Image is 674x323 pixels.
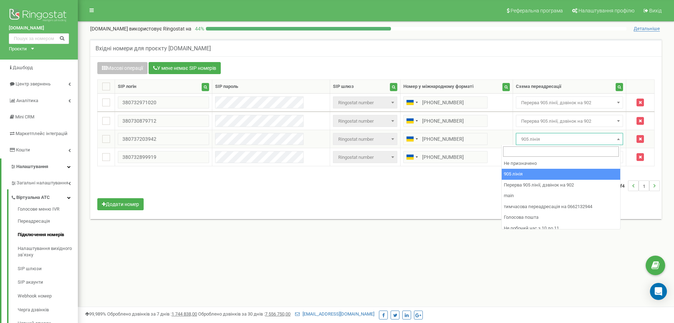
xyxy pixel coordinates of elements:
li: main [502,190,620,201]
div: Telephone country code [404,115,420,127]
span: Перерва 905 лінії, дзвінок на 902 [516,115,623,127]
div: Схема переадресації [516,83,561,90]
a: SIP шлюзи [18,262,78,276]
a: Загальні налаштування [11,175,78,189]
span: Ringostat number [333,151,397,163]
div: SIP шлюз [333,83,354,90]
input: 050 123 4567 [403,96,488,108]
li: тимчасова переадресація на 0662132944 [502,201,620,212]
span: Ringostat number [333,115,397,127]
p: 44 % [191,25,206,32]
p: [DOMAIN_NAME] [90,25,191,32]
span: Ringostat number [335,134,394,144]
span: Перерва 905 лінії, дзвінок на 902 [518,98,621,108]
span: Ringostat number [333,96,397,108]
span: Аналiтика [16,98,38,103]
a: SIP акаунти [18,275,78,289]
button: Масові операції [97,62,148,74]
span: Налаштування профілю [578,8,634,13]
span: 99,989% [85,311,106,317]
span: Загальні налаштування [17,180,68,186]
div: Open Intercom Messenger [650,283,667,300]
a: Черга дзвінків [18,303,78,317]
li: Не призначено [502,158,620,169]
button: У мене немає SIP номерів [149,62,221,74]
a: Переадресація [18,215,78,228]
span: Ringostat number [333,133,397,145]
div: Проєкти [9,46,27,52]
span: Центр звернень [16,81,51,87]
span: Оброблено дзвінків за 7 днів : [107,311,197,317]
span: Вихід [649,8,662,13]
div: Telephone country code [404,133,420,145]
span: Налаштування [16,164,48,169]
a: Голосове меню IVR [18,206,78,215]
div: Telephone country code [404,97,420,108]
u: 1 744 838,00 [172,311,197,317]
li: Голосова пошта [502,212,620,223]
input: 050 123 4567 [403,115,488,127]
li: 905 лінія [502,169,620,180]
input: 050 123 4567 [403,151,488,163]
h5: Вхідні номери для проєкту [DOMAIN_NAME] [96,45,211,52]
span: Маркетплейс інтеграцій [16,131,68,136]
li: Не робочий час з 10 до 11 [502,223,620,234]
span: Детальніше [634,26,660,32]
a: [DOMAIN_NAME] [9,25,69,32]
span: 905 лінія [516,133,623,145]
nav: ... [611,173,660,198]
div: SIP логін [118,83,136,90]
li: Перерва 905 лінії, дзвінок на 902 [502,180,620,191]
u: 7 556 750,00 [265,311,290,317]
span: Віртуальна АТС [16,194,50,201]
span: Кошти [16,147,30,152]
div: Telephone country code [404,151,420,163]
button: Додати номер [97,198,144,210]
input: Пошук за номером [9,33,69,44]
div: Номер у міжнародному форматі [403,83,473,90]
input: 050 123 4567 [403,133,488,145]
a: [EMAIL_ADDRESS][DOMAIN_NAME] [295,311,374,317]
a: Налаштування [1,158,78,175]
a: Підключення номерів [18,228,78,242]
span: Ringostat number [335,98,394,108]
span: Дашборд [13,65,33,70]
a: Налаштування вихідного зв’язку [18,242,78,262]
th: SIP пароль [212,80,330,94]
span: Ringostat number [335,152,394,162]
a: Віртуальна АТС [11,189,78,204]
span: використовує Ringostat на [129,26,191,32]
li: 1 [639,180,649,191]
span: Перерва 905 лінії, дзвінок на 902 [516,96,623,108]
span: Перерва 905 лінії, дзвінок на 902 [518,116,621,126]
span: Реферальна програма [511,8,563,13]
a: Webhook номер [18,289,78,303]
span: Ringostat number [335,116,394,126]
img: Ringostat logo [9,7,69,25]
span: Оброблено дзвінків за 30 днів : [198,311,290,317]
span: Mini CRM [15,114,34,119]
span: 905 лінія [518,134,621,144]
